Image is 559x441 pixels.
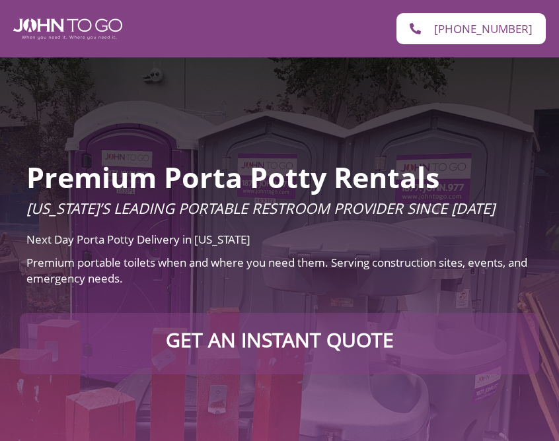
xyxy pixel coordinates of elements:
[26,163,533,191] h2: Premium Porta Potty Rentals
[13,18,122,40] img: John To Go
[26,198,495,218] span: [US_STATE]’s Leading Portable Restroom Provider Since [DATE]
[396,13,546,44] a: [PHONE_NUMBER]
[33,326,526,355] p: Get an Instant Quote
[506,388,559,441] button: Live Chat
[26,255,527,286] span: Premium portable toilets when and where you need them. Serving construction sites, events, and em...
[26,232,250,247] span: Next Day Porta Potty Delivery in [US_STATE]
[434,23,533,34] span: [PHONE_NUMBER]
